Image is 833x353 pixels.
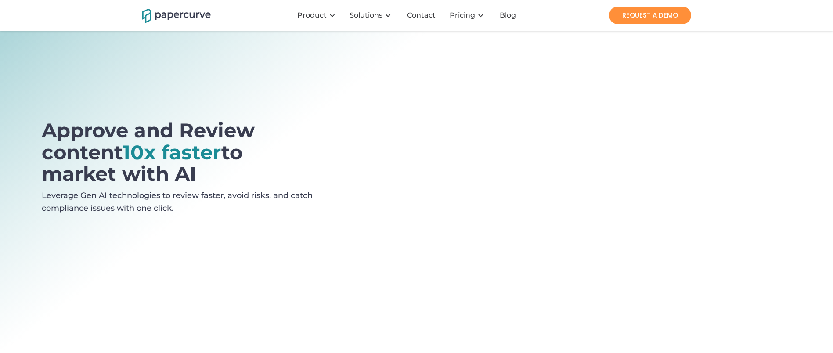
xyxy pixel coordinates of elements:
div: Solutions [344,2,400,29]
div: Blog [500,11,516,20]
div: Contact [407,11,436,20]
div: Solutions [350,11,382,20]
a: REQUEST A DEMO [609,7,691,24]
p: Leverage Gen AI technologies to review faster, avoid risks, and catch compliance issues with one ... [42,189,335,219]
span: 10x faster [123,140,221,164]
a: home [142,7,199,23]
div: Product [292,2,344,29]
a: Pricing [450,11,475,20]
a: Blog [493,11,525,20]
div: Product [297,11,327,20]
a: open lightbox [42,119,335,235]
h1: Approve and Review content to market with AI [42,119,335,185]
div: Pricing [444,2,493,29]
a: Contact [400,11,444,20]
